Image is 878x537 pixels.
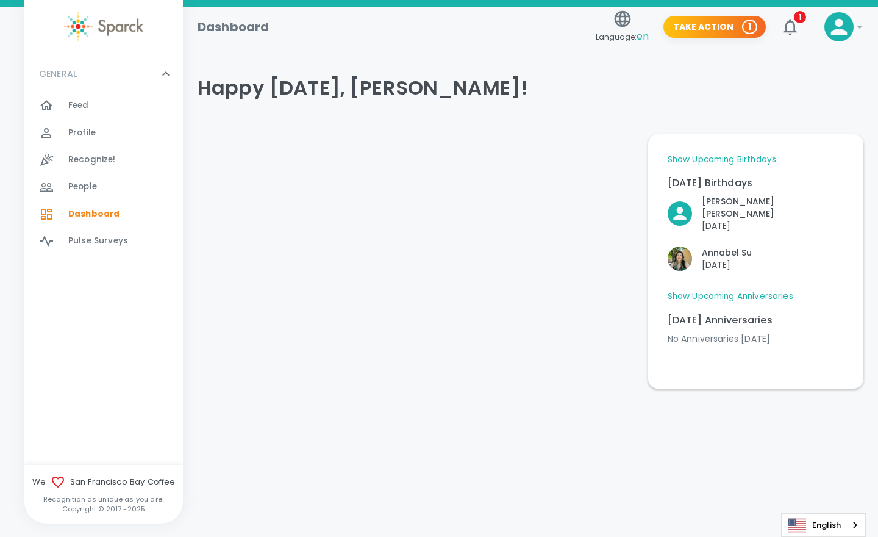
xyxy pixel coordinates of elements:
span: en [637,29,649,43]
a: Sparck logo [24,12,183,41]
p: [DATE] Birthdays [668,176,844,190]
span: We San Francisco Bay Coffee [24,475,183,489]
h4: Happy [DATE], [PERSON_NAME]! [198,76,863,100]
a: Show Upcoming Anniversaries [668,290,793,303]
span: Pulse Surveys [68,235,128,247]
p: Copyright © 2017 - 2025 [24,504,183,514]
a: English [782,514,865,536]
span: Feed [68,99,89,112]
button: 1 [776,12,805,41]
p: [DATE] [702,259,752,271]
p: GENERAL [39,68,77,80]
aside: Language selected: English [781,513,866,537]
button: Take Action 1 [663,16,766,38]
div: GENERAL [24,56,183,92]
h1: Dashboard [198,17,269,37]
p: 1 [748,21,751,33]
img: Picture of Annabel Su [668,247,692,271]
a: People [24,173,183,200]
button: Click to Recognize! [668,195,844,232]
p: Recognition as unique as you are! [24,494,183,504]
button: Click to Recognize! [668,247,752,271]
p: No Anniversaries [DATE] [668,333,844,345]
p: [DATE] Anniversaries [668,313,844,328]
span: 1 [794,11,806,23]
div: Click to Recognize! [658,186,844,232]
div: GENERAL [24,92,183,259]
a: Feed [24,92,183,119]
span: Language: [596,29,649,45]
a: Recognize! [24,146,183,173]
a: Dashboard [24,201,183,228]
span: Dashboard [68,208,120,220]
div: Language [781,513,866,537]
img: Sparck logo [64,12,143,41]
span: Profile [68,127,96,139]
span: People [68,181,97,193]
p: [PERSON_NAME] [PERSON_NAME] [702,195,844,220]
a: Pulse Surveys [24,228,183,254]
p: Annabel Su [702,247,752,259]
p: [DATE] [702,220,844,232]
a: Show Upcoming Birthdays [668,154,776,166]
button: Language:en [591,5,654,49]
div: Click to Recognize! [658,237,752,271]
a: Profile [24,120,183,146]
span: Recognize! [68,154,116,166]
